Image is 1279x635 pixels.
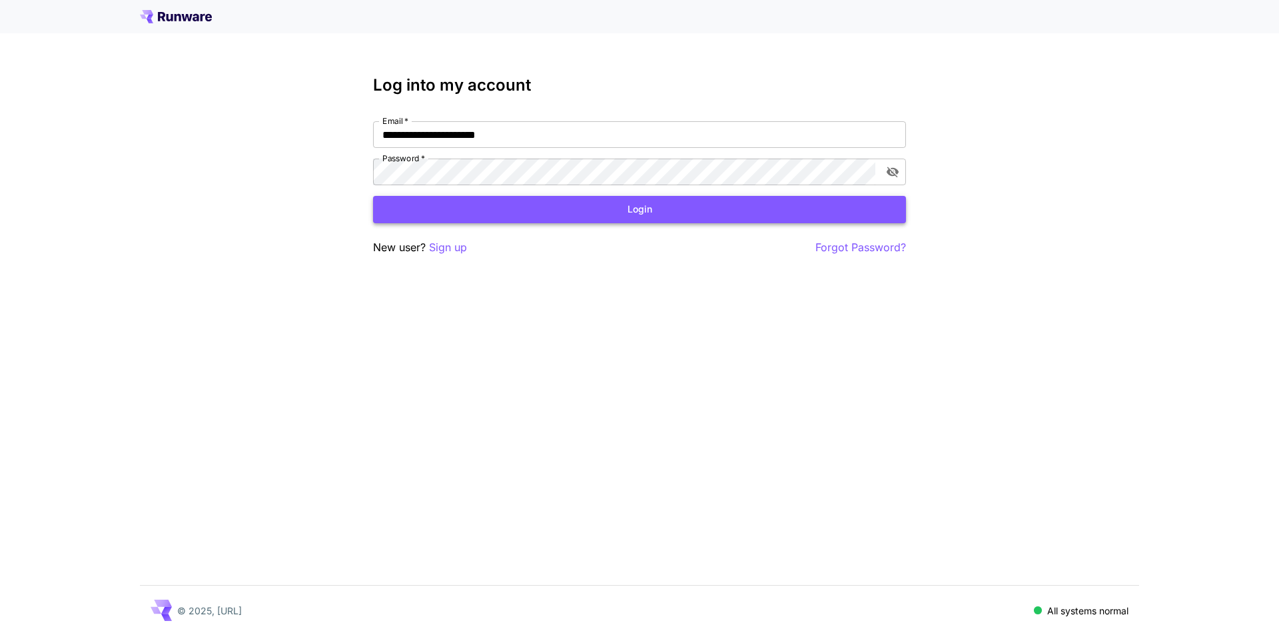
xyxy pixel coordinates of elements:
button: toggle password visibility [881,160,905,184]
button: Sign up [429,239,467,256]
label: Password [382,153,425,164]
h3: Log into my account [373,76,906,95]
button: Login [373,196,906,223]
button: Forgot Password? [815,239,906,256]
p: All systems normal [1047,604,1128,618]
p: New user? [373,239,467,256]
label: Email [382,115,408,127]
p: © 2025, [URL] [177,604,242,618]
